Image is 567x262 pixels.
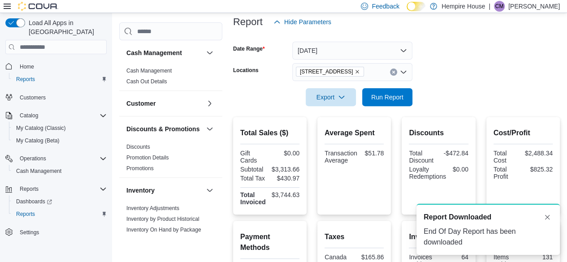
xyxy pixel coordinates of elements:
span: Catalog [16,110,107,121]
div: $0.00 [450,166,468,173]
button: Customer [126,99,203,108]
nav: Complex example [5,56,107,262]
h3: Customer [126,99,156,108]
h2: Payment Methods [240,232,299,253]
a: Dashboards [13,196,56,207]
p: Hempire House [441,1,485,12]
span: Home [20,63,34,70]
a: Inventory Adjustments [126,205,179,211]
span: Reports [16,184,107,194]
div: Total Discount [409,150,437,164]
span: 18 Mill Street West [296,67,364,77]
div: $430.97 [272,175,299,182]
a: Dashboards [9,195,110,208]
div: $825.32 [525,166,553,173]
a: Discounts [126,144,150,150]
span: My Catalog (Classic) [16,125,66,132]
strong: Total Invoiced [240,191,266,206]
button: Customers [2,91,110,104]
span: Customers [16,92,107,103]
span: Reports [16,210,35,218]
div: Gift Cards [240,150,268,164]
h3: Inventory [126,186,155,195]
a: Promotion Details [126,155,169,161]
div: Total Profit [493,166,521,180]
div: $2,488.34 [525,150,553,157]
div: $165.86 [356,253,384,261]
h3: Report [233,17,263,27]
span: Settings [20,229,39,236]
h2: Average Spent [325,128,384,138]
span: Report Downloaded [424,212,491,223]
h2: Taxes [325,232,384,242]
button: [DATE] [292,42,412,60]
span: Promotion Details [126,154,169,161]
span: Cash Management [126,67,172,74]
a: Inventory On Hand by Package [126,227,201,233]
a: My Catalog (Classic) [13,123,69,133]
div: Cash Management [119,65,222,90]
span: Reports [20,185,39,193]
button: Export [306,88,356,106]
h2: Total Sales ($) [240,128,299,138]
button: Customer [204,98,215,109]
div: Notification [424,212,553,223]
span: Home [16,60,107,72]
div: $3,313.66 [272,166,299,173]
p: | [489,1,490,12]
span: Catalog [20,112,38,119]
span: Hide Parameters [284,17,331,26]
button: Home [2,60,110,73]
button: Clear input [390,69,397,76]
a: Settings [16,227,43,238]
button: My Catalog (Classic) [9,122,110,134]
div: -$472.84 [441,150,468,157]
input: Dark Mode [407,2,425,11]
button: Cash Management [204,47,215,58]
span: My Catalog (Beta) [13,135,107,146]
span: Dashboards [13,196,107,207]
span: Operations [20,155,46,162]
span: Inventory by Product Historical [126,215,199,223]
div: $0.00 [272,150,299,157]
a: Customers [16,92,49,103]
button: My Catalog (Beta) [9,134,110,147]
span: My Catalog (Beta) [16,137,60,144]
button: Catalog [2,109,110,122]
a: Cash Management [126,68,172,74]
h2: Discounts [409,128,468,138]
div: Transaction Average [325,150,357,164]
span: Reports [13,74,107,85]
img: Cova [18,2,58,11]
button: Open list of options [400,69,407,76]
div: Discounts & Promotions [119,142,222,177]
span: Cash Management [13,166,107,176]
a: Cash Management [13,166,65,176]
button: Dismiss toast [542,212,553,223]
span: Operations [16,153,107,164]
h2: Cost/Profit [493,128,553,138]
span: Load All Apps in [GEOGRAPHIC_DATA] [25,18,107,36]
label: Date Range [233,45,265,52]
button: Cash Management [126,48,203,57]
button: Reports [9,208,110,220]
div: $51.78 [361,150,384,157]
a: Promotions [126,165,154,172]
button: Inventory [126,186,203,195]
span: Dashboards [16,198,52,205]
span: Run Report [371,93,403,102]
div: End Of Day Report has been downloaded [424,226,553,248]
span: Discounts [126,143,150,150]
span: Export [311,88,351,106]
a: Reports [13,74,39,85]
button: Reports [9,73,110,86]
span: Dark Mode [407,11,407,12]
span: Feedback [372,2,399,11]
button: Settings [2,226,110,239]
button: Reports [2,183,110,195]
div: Total Cost [493,150,521,164]
h3: Discounts & Promotions [126,125,199,133]
button: Catalog [16,110,42,121]
div: Loyalty Redemptions [409,166,446,180]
